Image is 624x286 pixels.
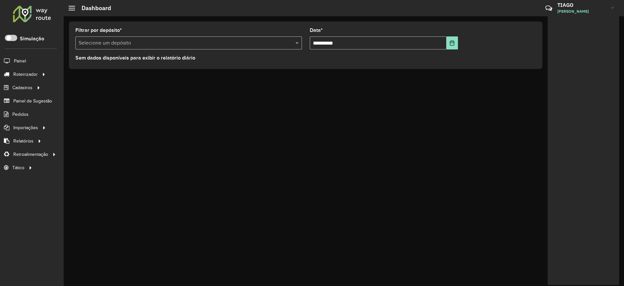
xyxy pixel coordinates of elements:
span: Importações [13,124,38,131]
label: Simulação [20,35,44,43]
span: Retroalimentação [13,151,48,158]
span: Roteirizador [13,71,38,78]
span: Painel de Sugestão [13,98,52,104]
span: Relatórios [13,138,33,144]
span: Cadastros [12,84,32,91]
label: Data [310,26,323,34]
label: Sem dados disponíveis para exibir o relatório diário [75,54,195,62]
button: Choose Date [447,36,458,49]
h3: TIAGO [557,2,606,8]
span: [PERSON_NAME] [557,8,606,14]
span: Painel [14,58,26,64]
span: Tático [12,164,24,171]
a: Contato Rápido [542,1,556,15]
h2: Dashboard [75,5,111,12]
span: Pedidos [12,111,29,118]
label: Filtrar por depósito [75,26,122,34]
